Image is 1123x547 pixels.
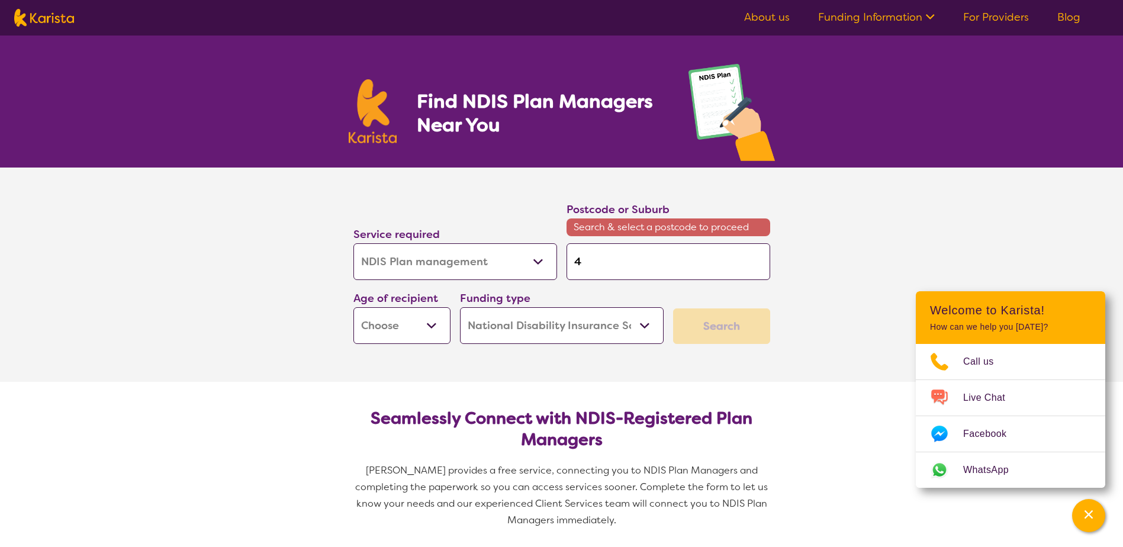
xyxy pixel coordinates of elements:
label: Service required [353,227,440,242]
span: WhatsApp [963,461,1023,479]
h1: Find NDIS Plan Managers Near You [417,89,664,137]
a: Web link opens in a new tab. [916,452,1105,488]
img: Karista logo [14,9,74,27]
span: Search & select a postcode to proceed [567,218,770,236]
img: Karista logo [349,79,397,143]
img: plan-management [688,64,775,168]
div: Channel Menu [916,291,1105,488]
span: Call us [963,353,1008,371]
label: Age of recipient [353,291,438,305]
p: How can we help you [DATE]? [930,322,1091,332]
label: Postcode or Suburb [567,202,670,217]
input: Type [567,243,770,280]
a: For Providers [963,10,1029,24]
ul: Choose channel [916,344,1105,488]
a: Blog [1057,10,1080,24]
span: [PERSON_NAME] provides a free service, connecting you to NDIS Plan Managers and completing the pa... [355,464,770,526]
span: Live Chat [963,389,1019,407]
h2: Welcome to Karista! [930,303,1091,317]
button: Channel Menu [1072,499,1105,532]
a: Funding Information [818,10,935,24]
h2: Seamlessly Connect with NDIS-Registered Plan Managers [363,408,761,451]
a: About us [744,10,790,24]
span: Facebook [963,425,1021,443]
label: Funding type [460,291,530,305]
